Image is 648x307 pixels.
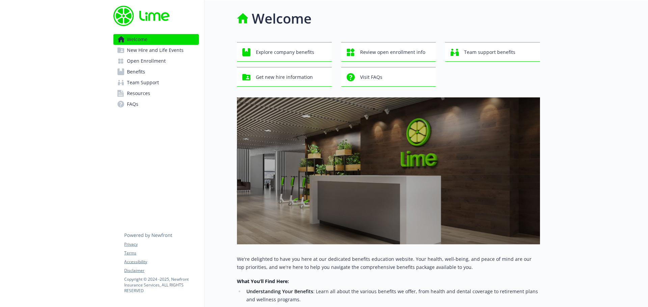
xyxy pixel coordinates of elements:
[360,46,425,59] span: Review open enrollment info
[124,241,198,247] a: Privacy
[124,276,198,294] p: Copyright © 2024 - 2025 , Newfront Insurance Services, ALL RIGHTS RESERVED
[124,259,198,265] a: Accessibility
[124,250,198,256] a: Terms
[237,67,332,87] button: Get new hire information
[113,45,199,56] a: New Hire and Life Events
[256,46,314,59] span: Explore company benefits
[127,56,166,66] span: Open Enrollment
[341,67,436,87] button: Visit FAQs
[256,71,313,84] span: Get new hire information
[127,34,147,45] span: Welcome
[252,8,312,29] h1: Welcome
[237,97,540,244] img: overview page banner
[113,99,199,110] a: FAQs
[127,77,159,88] span: Team Support
[464,46,515,59] span: Team support benefits
[113,77,199,88] a: Team Support
[246,288,313,295] strong: Understanding Your Benefits
[127,45,184,56] span: New Hire and Life Events
[127,66,145,77] span: Benefits
[124,268,198,274] a: Disclaimer
[237,255,540,271] p: We're delighted to have you here at our dedicated benefits education website. Your health, well-b...
[360,71,382,84] span: Visit FAQs
[127,88,150,99] span: Resources
[113,66,199,77] a: Benefits
[113,88,199,99] a: Resources
[113,56,199,66] a: Open Enrollment
[237,278,289,284] strong: What You’ll Find Here:
[244,287,540,304] li: : Learn all about the various benefits we offer, from health and dental coverage to retirement pl...
[113,34,199,45] a: Welcome
[237,42,332,62] button: Explore company benefits
[341,42,436,62] button: Review open enrollment info
[127,99,138,110] span: FAQs
[445,42,540,62] button: Team support benefits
